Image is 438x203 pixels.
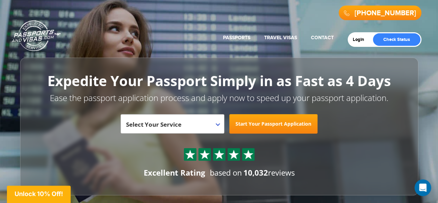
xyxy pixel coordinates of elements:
[214,149,224,160] img: Sprite St
[373,33,420,46] a: Check Status
[243,167,268,178] strong: 10,032
[311,35,334,41] a: Contact
[353,37,369,42] a: Login
[199,149,210,160] img: Sprite St
[7,186,71,203] div: Unlock 10% Off!
[36,92,403,104] p: Ease the passport application process and apply now to speed up your passport application.
[126,117,217,136] span: Select Your Service
[12,20,61,51] a: Passports & [DOMAIN_NAME]
[229,149,239,160] img: Sprite St
[355,9,416,17] a: [PHONE_NUMBER]
[185,149,195,160] img: Sprite St
[223,35,250,41] a: Passports
[243,167,295,178] span: reviews
[414,179,431,196] div: Open Intercom Messenger
[243,149,253,160] img: Sprite St
[264,35,297,41] a: Travel Visas
[229,114,318,134] a: Start Your Passport Application
[36,73,403,88] h1: Expedite Your Passport Simply in as Fast as 4 Days
[120,114,224,134] span: Select Your Service
[126,120,181,128] span: Select Your Service
[144,167,205,178] div: Excellent Rating
[210,167,242,178] span: based on
[15,190,63,197] span: Unlock 10% Off!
